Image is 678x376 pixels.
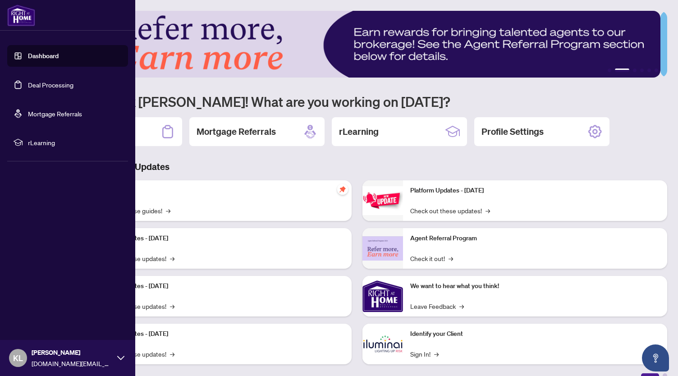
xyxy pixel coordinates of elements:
span: → [170,349,174,359]
p: Platform Updates - [DATE] [95,234,344,243]
p: Agent Referral Program [410,234,660,243]
span: KL [13,352,23,364]
button: 2 [615,69,629,72]
button: 1 [608,69,611,72]
img: We want to hear what you think! [362,276,403,316]
h1: Welcome back [PERSON_NAME]! What are you working on [DATE]? [47,93,667,110]
span: → [459,301,464,311]
img: Slide 1 [47,11,660,78]
p: Platform Updates - [DATE] [95,329,344,339]
img: Platform Updates - June 23, 2025 [362,186,403,215]
a: Dashboard [28,52,59,60]
h2: rLearning [339,125,379,138]
button: Open asap [642,344,669,371]
h2: Mortgage Referrals [197,125,276,138]
span: → [486,206,490,216]
button: 4 [640,69,644,72]
span: → [449,253,453,263]
button: 3 [633,69,637,72]
span: → [170,253,174,263]
span: [PERSON_NAME] [32,348,113,358]
span: → [170,301,174,311]
a: Check out these updates!→ [410,206,490,216]
p: Identify your Client [410,329,660,339]
button: 5 [647,69,651,72]
a: Check it out!→ [410,253,453,263]
h3: Brokerage & Industry Updates [47,160,667,173]
p: We want to hear what you think! [410,281,660,291]
p: Platform Updates - [DATE] [95,281,344,291]
span: pushpin [337,184,348,195]
span: → [434,349,439,359]
img: Identify your Client [362,324,403,364]
button: 6 [655,69,658,72]
span: → [166,206,170,216]
p: Self-Help [95,186,344,196]
img: Agent Referral Program [362,236,403,261]
span: rLearning [28,138,122,147]
a: Deal Processing [28,81,73,89]
a: Sign In!→ [410,349,439,359]
p: Platform Updates - [DATE] [410,186,660,196]
img: logo [7,5,35,26]
span: [DOMAIN_NAME][EMAIL_ADDRESS][DOMAIN_NAME] [32,358,113,368]
a: Mortgage Referrals [28,110,82,118]
h2: Profile Settings [481,125,544,138]
a: Leave Feedback→ [410,301,464,311]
